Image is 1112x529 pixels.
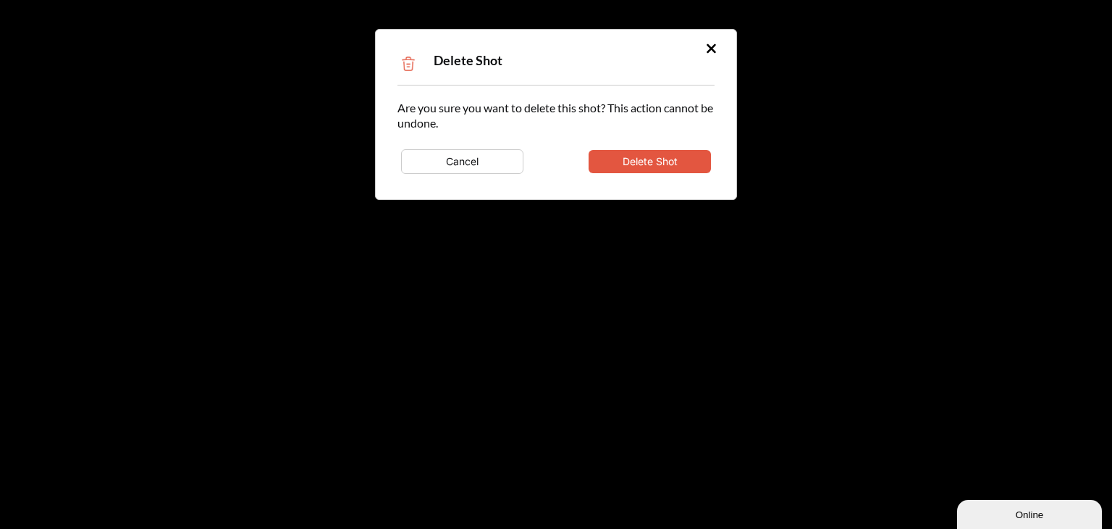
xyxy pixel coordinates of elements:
[434,52,502,68] span: Delete Shot
[957,497,1105,529] iframe: chat widget
[589,150,711,173] button: Delete Shot
[397,53,419,75] img: Trash Icon
[401,149,523,174] button: Cancel
[397,100,715,178] div: Are you sure you want to delete this shot? This action cannot be undone.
